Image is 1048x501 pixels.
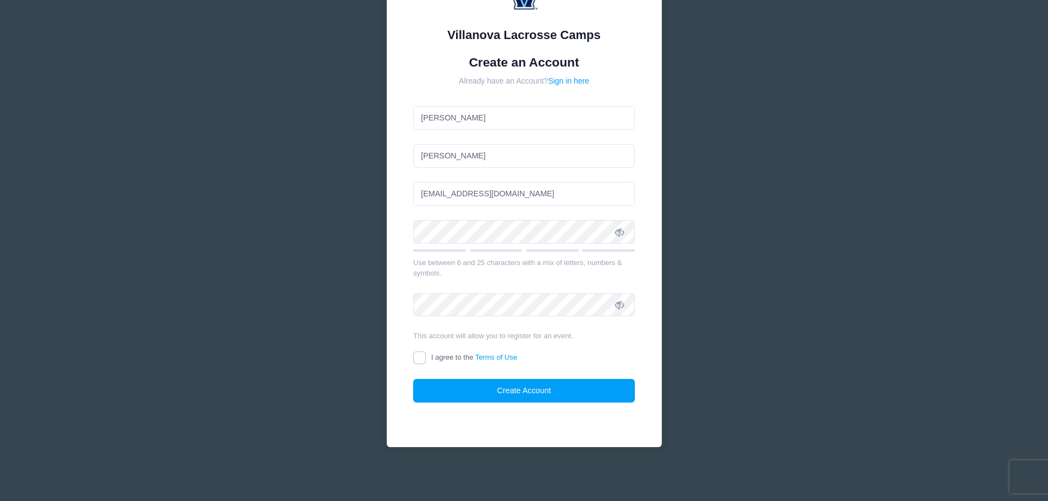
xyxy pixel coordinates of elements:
h1: Create an Account [413,55,635,70]
span: I agree to the [431,353,517,361]
input: I agree to theTerms of Use [413,351,426,364]
input: First Name [413,106,635,130]
a: Sign in here [548,76,589,85]
div: Already have an Account? [413,75,635,87]
a: Terms of Use [475,353,518,361]
input: Last Name [413,144,635,168]
button: Create Account [413,379,635,403]
div: This account will allow you to register for an event. [413,331,635,342]
div: Use between 6 and 25 characters with a mix of letters, numbers & symbols. [413,257,635,279]
input: Email [413,182,635,206]
div: Villanova Lacrosse Camps [413,26,635,44]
